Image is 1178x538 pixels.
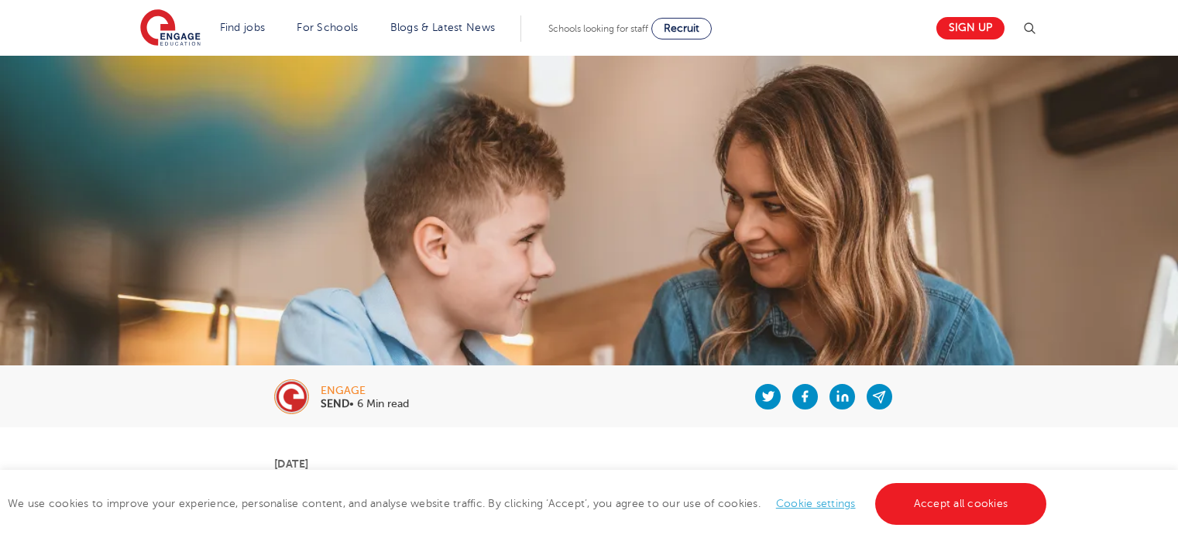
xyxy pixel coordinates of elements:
[321,398,349,409] b: SEND
[936,17,1005,39] a: Sign up
[664,22,699,34] span: Recruit
[8,498,1050,509] span: We use cookies to improve your experience, personalise content, and analyse website traffic. By c...
[297,22,358,33] a: For Schools
[321,386,409,396] div: engage
[321,399,409,409] p: • 6 Min read
[140,9,201,48] img: Engage Education
[390,22,496,33] a: Blogs & Latest News
[548,23,648,34] span: Schools looking for staff
[220,22,266,33] a: Find jobs
[274,458,904,469] p: [DATE]
[776,498,856,509] a: Cookie settings
[651,18,712,39] a: Recruit
[875,483,1047,525] a: Accept all cookies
